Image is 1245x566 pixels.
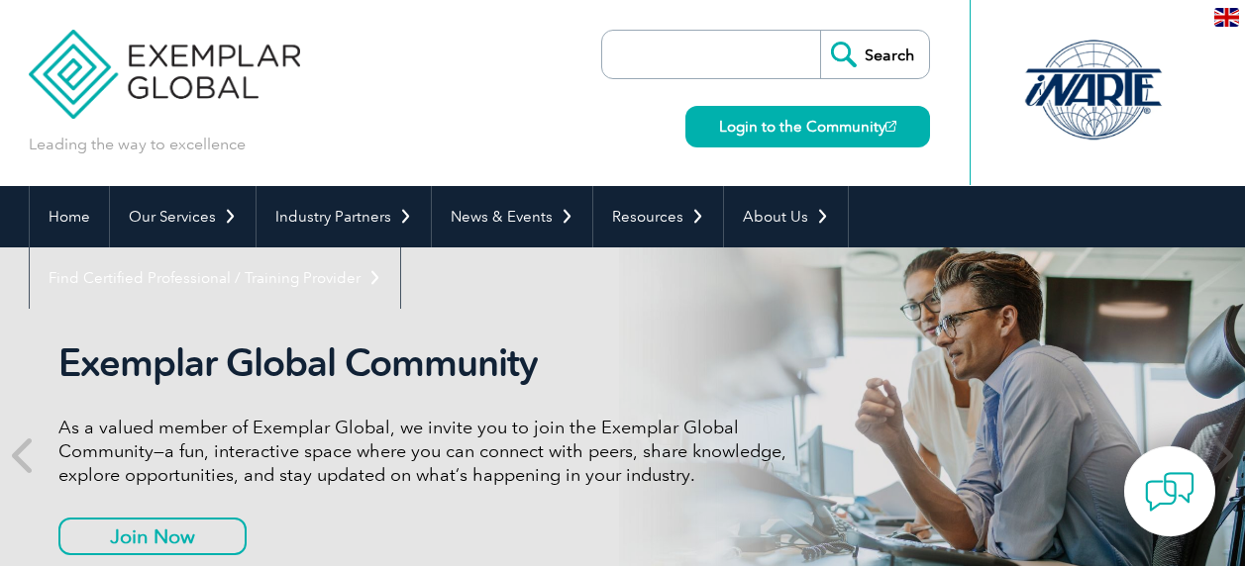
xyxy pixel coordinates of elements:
[29,134,246,155] p: Leading the way to excellence
[30,186,109,247] a: Home
[58,416,801,487] p: As a valued member of Exemplar Global, we invite you to join the Exemplar Global Community—a fun,...
[1214,8,1239,27] img: en
[432,186,592,247] a: News & Events
[58,340,801,386] h2: Exemplar Global Community
[110,186,256,247] a: Our Services
[58,518,247,555] a: Join Now
[885,121,896,132] img: open_square.png
[685,106,930,147] a: Login to the Community
[820,31,929,78] input: Search
[1145,467,1194,517] img: contact-chat.png
[724,186,848,247] a: About Us
[30,247,400,309] a: Find Certified Professional / Training Provider
[257,186,431,247] a: Industry Partners
[593,186,723,247] a: Resources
